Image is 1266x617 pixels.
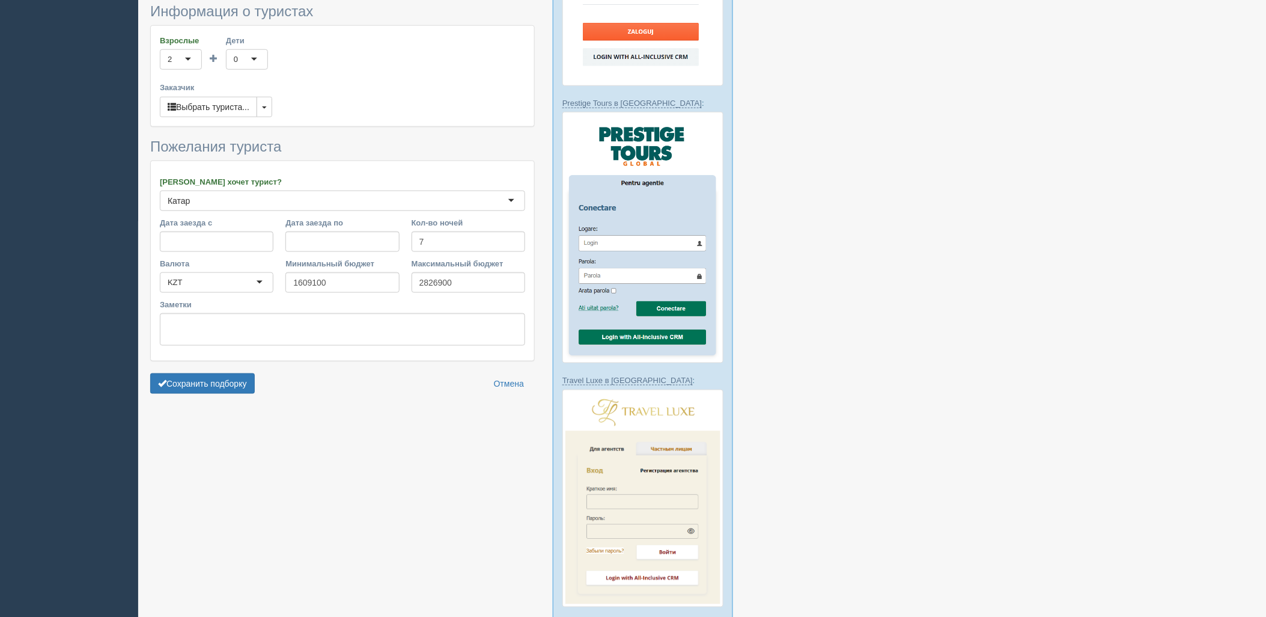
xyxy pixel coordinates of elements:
[234,54,238,66] div: 0
[160,176,525,188] label: [PERSON_NAME] хочет турист?
[150,138,281,155] span: Пожелания туриста
[160,97,257,117] button: Выбрать туриста...
[285,258,399,269] label: Минимальный бюджет
[486,373,532,394] a: Отмена
[160,299,525,310] label: Заметки
[562,112,723,363] img: prestige-tours-login-via-crm-for-travel-agents.png
[285,217,399,229] label: Дата заезда по
[562,376,693,385] a: Travel Luxe в [GEOGRAPHIC_DATA]
[160,82,525,93] label: Заказчик
[562,97,723,109] p: :
[412,217,525,229] label: Кол-во ночей
[562,375,723,386] p: :
[226,35,268,46] label: Дети
[562,99,702,108] a: Prestige Tours в [GEOGRAPHIC_DATA]
[412,258,525,269] label: Максимальный бюджет
[160,217,273,229] label: Дата заезда с
[168,277,183,289] div: KZT
[160,258,273,269] label: Валюта
[412,232,525,252] input: 7-10 или 7,10,14
[150,373,255,394] button: Сохранить подборку
[562,390,723,608] img: travel-luxe-%D0%BB%D0%BE%D0%B3%D0%B8%D0%BD-%D1%87%D0%B5%D1%80%D0%B5%D0%B7-%D1%81%D1%80%D0%BC-%D0%...
[150,4,535,19] h3: Информация о туристах
[168,54,172,66] div: 2
[168,195,190,207] div: Катар
[160,35,202,46] label: Взрослые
